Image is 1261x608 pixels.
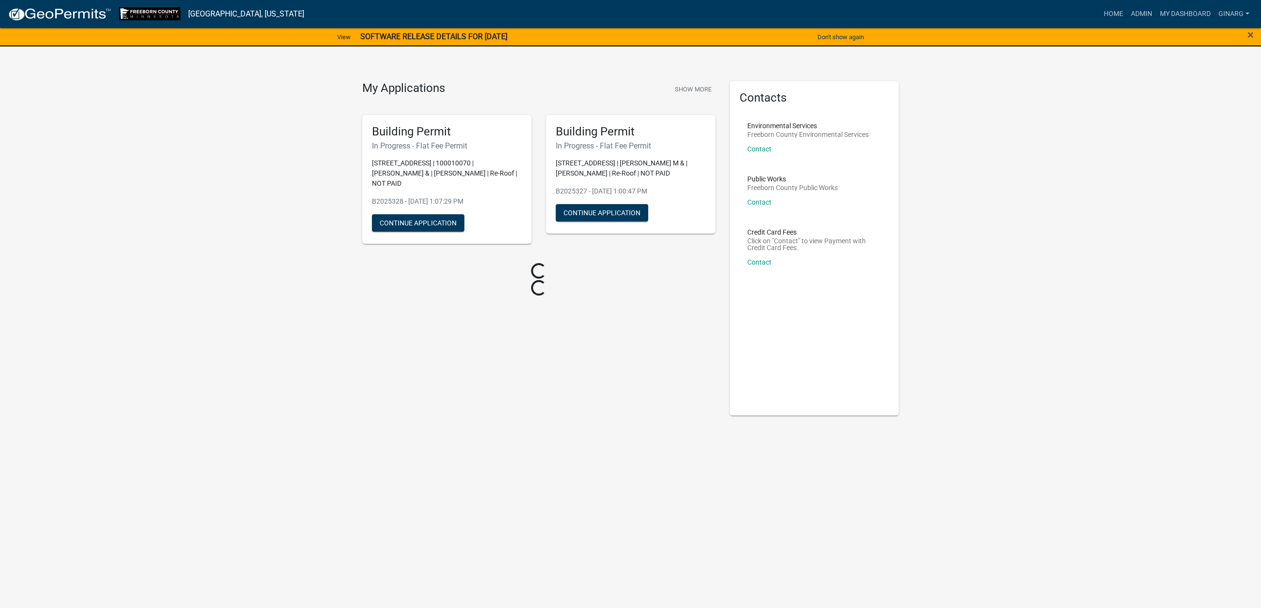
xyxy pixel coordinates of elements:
[556,186,706,196] p: B2025327 - [DATE] 1:00:47 PM
[747,131,869,138] p: Freeborn County Environmental Services
[119,7,180,20] img: Freeborn County, Minnesota
[188,6,304,22] a: [GEOGRAPHIC_DATA], [US_STATE]
[372,141,522,150] h6: In Progress - Flat Fee Permit
[814,29,868,45] button: Don't show again
[360,32,507,41] strong: SOFTWARE RELEASE DETAILS FOR [DATE]
[747,198,771,206] a: Contact
[1100,5,1127,23] a: Home
[1247,29,1254,41] button: Close
[671,81,715,97] button: Show More
[556,125,706,139] h5: Building Permit
[1247,28,1254,42] span: ×
[747,229,882,236] p: Credit Card Fees
[747,258,771,266] a: Contact
[747,237,882,251] p: Click on "Contact" to view Payment with Credit Card Fees.
[747,145,771,153] a: Contact
[556,141,706,150] h6: In Progress - Flat Fee Permit
[372,214,464,232] button: Continue Application
[333,29,355,45] a: View
[372,196,522,207] p: B2025328 - [DATE] 1:07:29 PM
[362,81,445,96] h4: My Applications
[372,125,522,139] h5: Building Permit
[740,91,890,105] h5: Contacts
[747,184,838,191] p: Freeborn County Public Works
[556,158,706,178] p: [STREET_ADDRESS] | [PERSON_NAME] M & | [PERSON_NAME] | Re-Roof | NOT PAID
[1156,5,1215,23] a: My Dashboard
[556,204,648,222] button: Continue Application
[747,122,869,129] p: Environmental Services
[1127,5,1156,23] a: Admin
[372,158,522,189] p: [STREET_ADDRESS] | 100010070 | [PERSON_NAME] & | [PERSON_NAME] | Re-Roof | NOT PAID
[1215,5,1253,23] a: ginarg
[747,176,838,182] p: Public Works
